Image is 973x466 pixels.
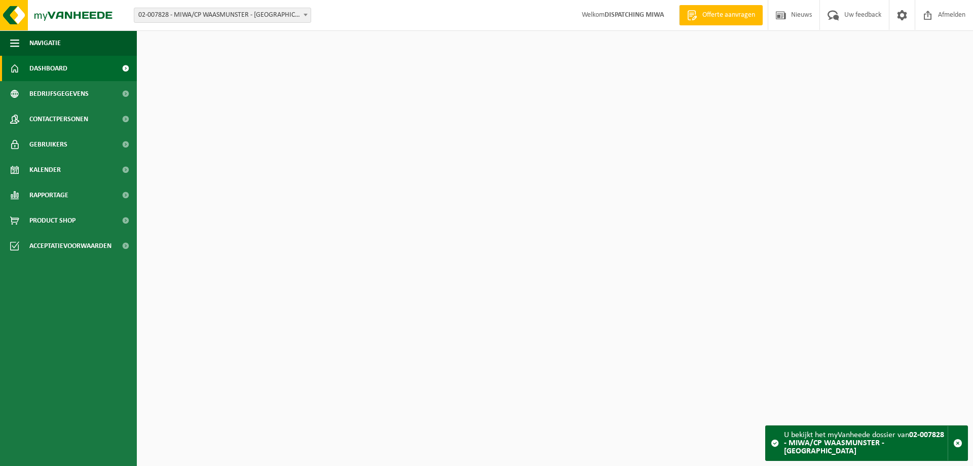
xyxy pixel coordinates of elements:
span: Navigatie [29,30,61,56]
span: Contactpersonen [29,106,88,132]
span: Acceptatievoorwaarden [29,233,111,259]
span: Bedrijfsgegevens [29,81,89,106]
span: 02-007828 - MIWA/CP WAASMUNSTER - WAASMUNSTER [134,8,311,22]
span: Rapportage [29,183,68,208]
span: Offerte aanvragen [700,10,758,20]
span: Gebruikers [29,132,67,157]
span: 02-007828 - MIWA/CP WAASMUNSTER - WAASMUNSTER [134,8,311,23]
strong: 02-007828 - MIWA/CP WAASMUNSTER - [GEOGRAPHIC_DATA] [784,431,944,455]
strong: DISPATCHING MIWA [605,11,664,19]
span: Kalender [29,157,61,183]
span: Product Shop [29,208,76,233]
span: Dashboard [29,56,67,81]
div: U bekijkt het myVanheede dossier van [784,426,948,460]
a: Offerte aanvragen [679,5,763,25]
